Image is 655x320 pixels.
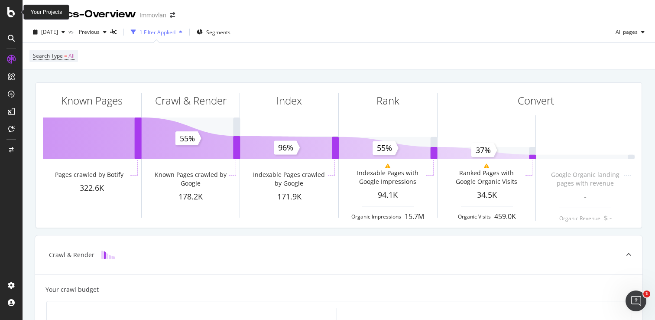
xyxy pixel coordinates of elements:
div: Indexable Pages with Google Impressions [351,169,425,186]
div: Known Pages [61,93,123,108]
button: [DATE] [29,25,68,39]
div: Crawl & Render [49,251,94,259]
div: Pages crawled by Botify [55,170,123,179]
div: Known Pages crawled by Google [153,170,227,188]
div: 15.7M [405,212,424,222]
button: Segments [193,25,234,39]
div: 322.6K [43,183,141,194]
button: All pages [612,25,648,39]
div: Immovlan [139,11,166,20]
span: = [64,52,67,59]
div: 1 Filter Applied [139,29,175,36]
div: Indexable Pages crawled by Google [252,170,326,188]
div: 178.2K [142,191,240,202]
span: Search Type [33,52,63,59]
button: 1 Filter Applied [127,25,186,39]
span: 1 [643,291,650,297]
div: 94.1K [339,189,437,201]
div: 171.9K [240,191,338,202]
div: Rank [376,93,399,108]
div: Your crawl budget [45,285,99,294]
span: All [68,50,75,62]
div: Crawl & Render [155,93,227,108]
span: 2025 Jul. 24th [41,28,58,36]
span: Previous [75,28,100,36]
span: Segments [206,29,230,36]
span: All pages [612,28,638,36]
div: Index [276,93,302,108]
div: Analytics - Overview [29,7,136,22]
iframe: Intercom live chat [626,291,646,311]
button: Previous [75,25,110,39]
div: Organic Impressions [351,213,401,220]
span: vs [68,28,75,35]
div: Your Projects [31,9,62,16]
div: arrow-right-arrow-left [170,12,175,18]
img: block-icon [101,251,115,259]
